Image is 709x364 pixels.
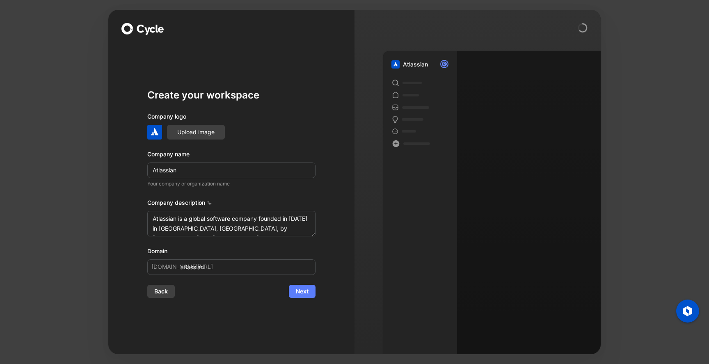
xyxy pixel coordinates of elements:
[147,198,316,211] div: Company description
[147,149,316,159] div: Company name
[147,180,316,188] p: Your company or organization name
[147,285,175,298] button: Back
[391,60,400,69] img: atlassian.com
[151,262,213,272] span: [DOMAIN_NAME][URL]
[147,125,162,140] img: atlassian.com
[289,285,316,298] button: Next
[147,112,316,125] div: Company logo
[147,163,316,178] input: Example
[147,246,316,256] div: Domain
[147,89,316,102] h1: Create your workspace
[296,286,309,296] span: Next
[167,125,225,140] button: Upload image
[441,61,448,67] div: R
[154,286,168,296] span: Back
[403,60,428,69] div: Atlassian
[177,127,215,137] span: Upload image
